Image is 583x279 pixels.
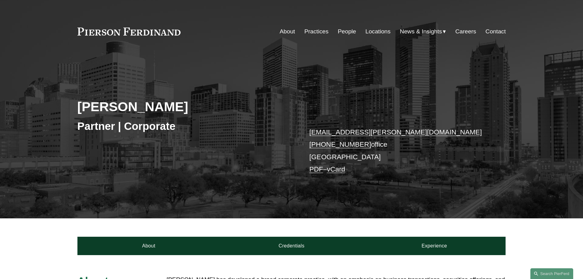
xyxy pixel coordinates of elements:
[530,268,573,279] a: Search this site
[309,141,371,148] a: [PHONE_NUMBER]
[338,26,356,37] a: People
[309,128,482,136] a: [EMAIL_ADDRESS][PERSON_NAME][DOMAIN_NAME]
[309,126,488,175] p: office [GEOGRAPHIC_DATA] –
[455,26,476,37] a: Careers
[400,26,442,37] span: News & Insights
[327,165,345,173] a: vCard
[77,237,220,255] a: About
[365,26,391,37] a: Locations
[77,119,292,133] h3: Partner | Corporate
[220,237,363,255] a: Credentials
[77,99,292,115] h2: [PERSON_NAME]
[280,26,295,37] a: About
[304,26,328,37] a: Practices
[309,165,323,173] a: PDF
[400,26,446,37] a: folder dropdown
[485,26,506,37] a: Contact
[363,237,506,255] a: Experience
